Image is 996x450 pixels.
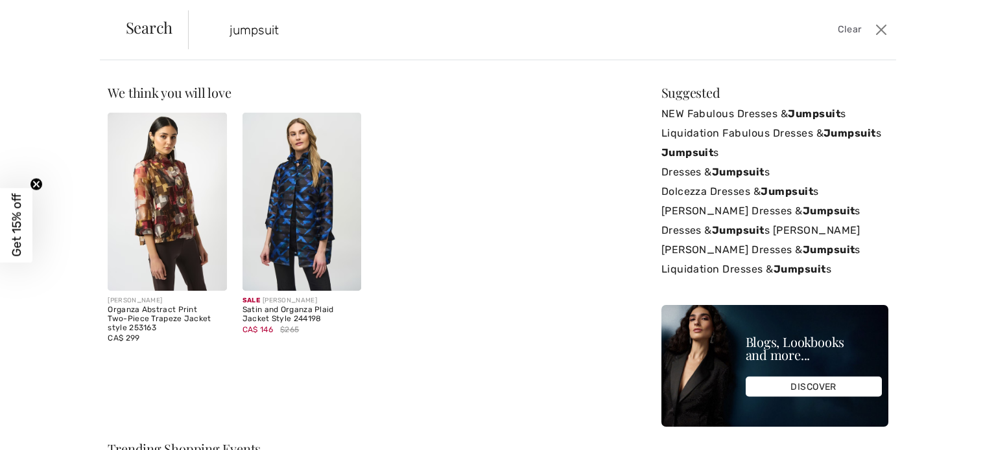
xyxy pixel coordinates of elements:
[788,107,840,120] strong: Jumpsuit
[838,23,862,37] span: Clear
[243,297,260,304] span: Sale
[661,146,714,159] strong: Jumpsuit
[661,305,888,427] img: Blogs, Lookbooks and more...
[108,333,139,343] span: CA$ 299
[220,10,709,49] input: TYPE TO SEARCH
[746,335,882,361] div: Blogs, Lookbooks and more...
[108,306,226,332] div: Organza Abstract Print Two-Piece Trapeze Jacket style 253163
[661,240,888,260] a: [PERSON_NAME] Dresses &Jumpsuits
[243,306,361,324] div: Satin and Organza Plaid Jacket Style 244198
[661,260,888,279] a: Liquidation Dresses &Jumpsuits
[243,325,273,334] span: CA$ 146
[108,113,226,291] img: Organza Abstract Print Two-Piece Trapeze Jacket style 253163. Multi
[661,182,888,201] a: Dolcezza Dresses &Jumpsuits
[803,205,855,217] strong: Jumpsuit
[243,296,361,306] div: [PERSON_NAME]
[30,177,43,190] button: Close teaser
[108,296,226,306] div: [PERSON_NAME]
[243,113,361,291] img: Satin and Organza Plaid Jacket Style 244198. Black/Multi
[661,124,888,143] a: Liquidation Fabulous Dresses &Jumpsuits
[746,377,882,397] div: DISCOVER
[712,166,765,178] strong: Jumpsuit
[661,143,888,163] a: Jumpsuits
[28,9,54,21] span: Help
[126,19,173,35] span: Search
[871,19,891,40] button: Close
[661,221,888,240] a: Dresses &Jumpsuits [PERSON_NAME]
[761,185,813,197] strong: Jumpsuit
[108,84,231,101] span: We think you will love
[661,86,888,99] div: Suggested
[712,224,765,236] strong: Jumpsuit
[9,194,24,257] span: Get 15% off
[774,263,826,275] strong: Jumpsuit
[824,127,876,139] strong: Jumpsuit
[661,163,888,182] a: Dresses &Jumpsuits
[661,104,888,124] a: NEW Fabulous Dresses &Jumpsuits
[280,324,299,335] span: $265
[803,243,855,256] strong: Jumpsuit
[661,201,888,221] a: [PERSON_NAME] Dresses &Jumpsuits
